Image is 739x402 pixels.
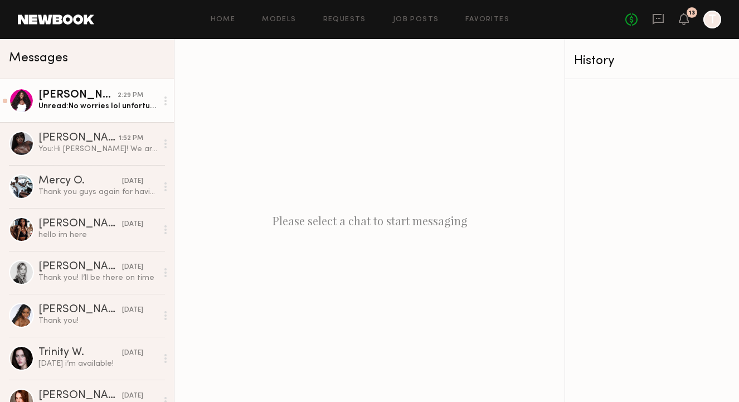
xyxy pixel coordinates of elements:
div: [PERSON_NAME] [38,261,122,273]
div: You: Hi [PERSON_NAME]! We are planning to do a swatch test [DATE], the same kind of testing we di... [38,144,157,154]
a: Job Posts [393,16,439,23]
div: [PERSON_NAME] [38,219,122,230]
div: Thank you guys again for having me. 😊🙏🏿 [38,187,157,197]
div: Please select a chat to start messaging [174,39,565,402]
a: T [703,11,721,28]
div: [PERSON_NAME] [38,304,122,316]
div: 1:52 PM [119,133,143,144]
div: 2:29 PM [118,90,143,101]
div: Unread: No worries lol unfortunately I’m not available [DATE] 😭 [38,101,157,112]
div: hello im here [38,230,157,240]
a: Requests [323,16,366,23]
div: [PERSON_NAME] [38,133,119,144]
div: Trinity W. [38,347,122,359]
a: Home [211,16,236,23]
div: [DATE] [122,305,143,316]
div: Thank you! I’ll be there on time [38,273,157,283]
div: Thank you! [38,316,157,326]
div: [DATE] [122,176,143,187]
div: [DATE] [122,219,143,230]
div: [PERSON_NAME] [38,90,118,101]
a: Favorites [465,16,509,23]
div: [DATE] i’m available! [38,359,157,369]
div: [PERSON_NAME] [38,390,122,401]
div: [DATE] [122,262,143,273]
span: Messages [9,52,68,65]
div: Mercy O. [38,176,122,187]
div: History [574,55,730,67]
div: [DATE] [122,348,143,359]
div: [DATE] [122,391,143,401]
a: Models [262,16,296,23]
div: 13 [689,10,695,16]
